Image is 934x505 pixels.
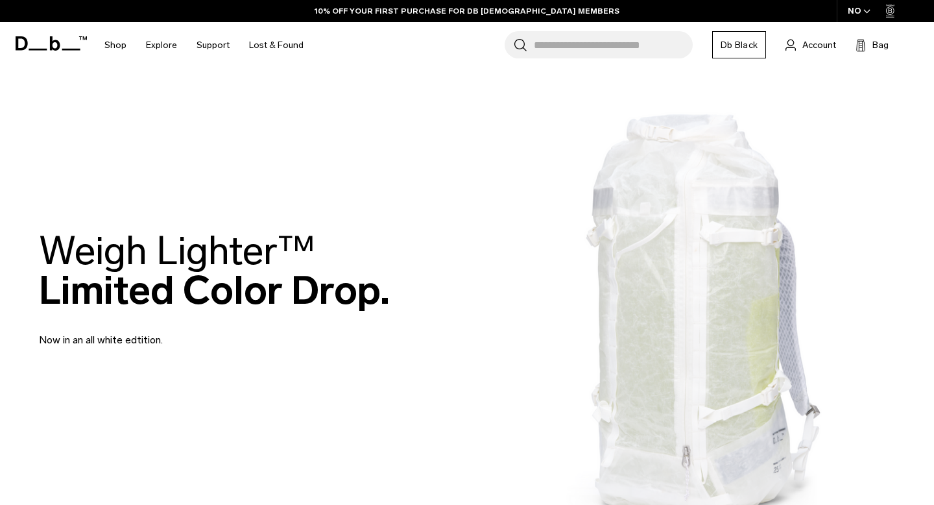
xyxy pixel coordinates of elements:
[872,38,889,52] span: Bag
[39,231,390,310] h2: Limited Color Drop.
[146,22,177,68] a: Explore
[39,227,315,275] span: Weigh Lighter™
[856,37,889,53] button: Bag
[95,22,313,68] nav: Main Navigation
[197,22,230,68] a: Support
[104,22,126,68] a: Shop
[712,31,766,58] a: Db Black
[315,5,619,17] a: 10% OFF YOUR FIRST PURCHASE FOR DB [DEMOGRAPHIC_DATA] MEMBERS
[39,317,350,348] p: Now in an all white edtition.
[802,38,836,52] span: Account
[249,22,304,68] a: Lost & Found
[785,37,836,53] a: Account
